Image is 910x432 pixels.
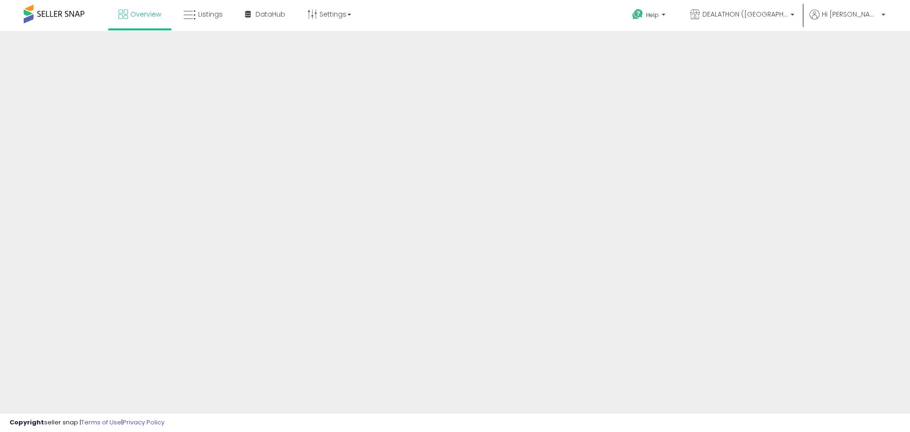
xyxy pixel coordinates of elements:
[646,11,659,19] span: Help
[702,9,788,19] span: DEALATHON ([GEOGRAPHIC_DATA])
[810,9,885,31] a: Hi [PERSON_NAME]
[822,9,879,19] span: Hi [PERSON_NAME]
[130,9,161,19] span: Overview
[625,1,675,31] a: Help
[9,418,44,427] strong: Copyright
[9,418,164,427] div: seller snap | |
[81,418,121,427] a: Terms of Use
[255,9,285,19] span: DataHub
[198,9,223,19] span: Listings
[632,9,644,20] i: Get Help
[123,418,164,427] a: Privacy Policy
